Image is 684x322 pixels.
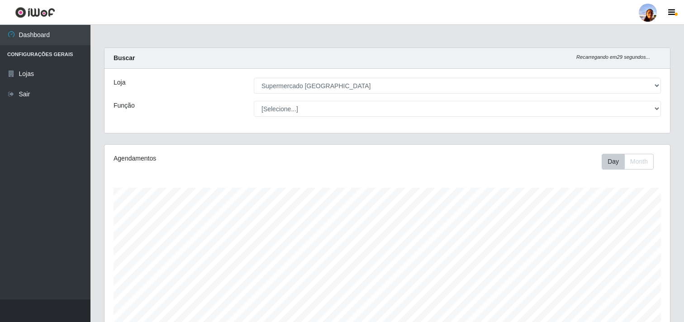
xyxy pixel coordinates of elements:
div: Toolbar with button groups [602,154,661,170]
label: Função [114,101,135,110]
button: Month [624,154,654,170]
i: Recarregando em 29 segundos... [576,54,650,60]
img: CoreUI Logo [15,7,55,18]
div: First group [602,154,654,170]
label: Loja [114,78,125,87]
strong: Buscar [114,54,135,62]
div: Agendamentos [114,154,334,163]
button: Day [602,154,625,170]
